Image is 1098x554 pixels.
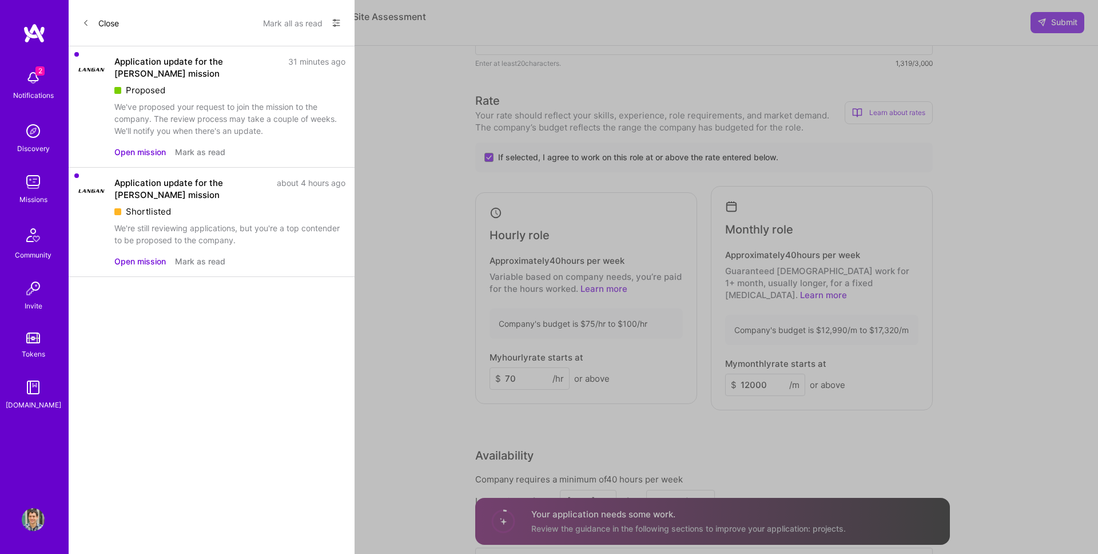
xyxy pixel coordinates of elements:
[15,249,51,261] div: Community
[19,508,47,531] a: User Avatar
[114,222,345,246] div: We're still reviewing applications, but you're a top contender to be proposed to the company.
[175,146,225,158] button: Mark as read
[114,146,166,158] button: Open mission
[6,399,61,411] div: [DOMAIN_NAME]
[277,177,345,201] div: about 4 hours ago
[114,84,345,96] div: Proposed
[22,376,45,399] img: guide book
[78,56,105,83] img: Company Logo
[19,221,47,249] img: Community
[25,300,42,312] div: Invite
[19,193,47,205] div: Missions
[78,177,105,204] img: Company Logo
[114,255,166,267] button: Open mission
[22,171,45,193] img: teamwork
[17,143,50,155] div: Discovery
[23,23,46,43] img: logo
[114,205,345,217] div: Shortlisted
[114,101,345,137] div: We've proposed your request to join the mission to the company. The review process may take a cou...
[26,333,40,343] img: tokens
[114,56,281,80] div: Application update for the [PERSON_NAME] mission
[22,120,45,143] img: discovery
[175,255,225,267] button: Mark as read
[114,177,270,201] div: Application update for the [PERSON_NAME] mission
[288,56,345,80] div: 31 minutes ago
[263,14,323,32] button: Mark all as read
[22,348,45,360] div: Tokens
[22,508,45,531] img: User Avatar
[82,14,119,32] button: Close
[22,277,45,300] img: Invite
